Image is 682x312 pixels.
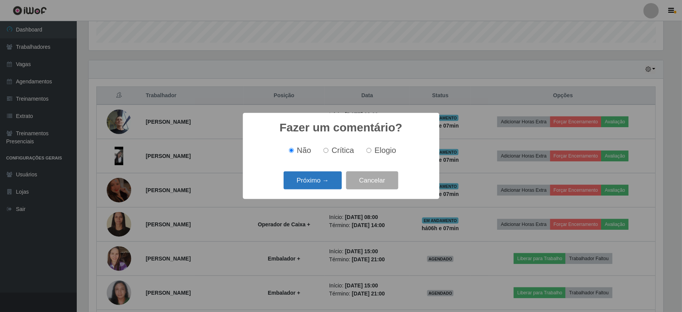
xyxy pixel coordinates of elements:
span: Não [297,146,311,154]
button: Próximo → [284,171,342,189]
input: Não [289,148,294,153]
button: Cancelar [346,171,398,189]
h2: Fazer um comentário? [279,121,402,134]
span: Elogio [375,146,396,154]
input: Elogio [367,148,372,153]
span: Crítica [332,146,354,154]
input: Crítica [324,148,329,153]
